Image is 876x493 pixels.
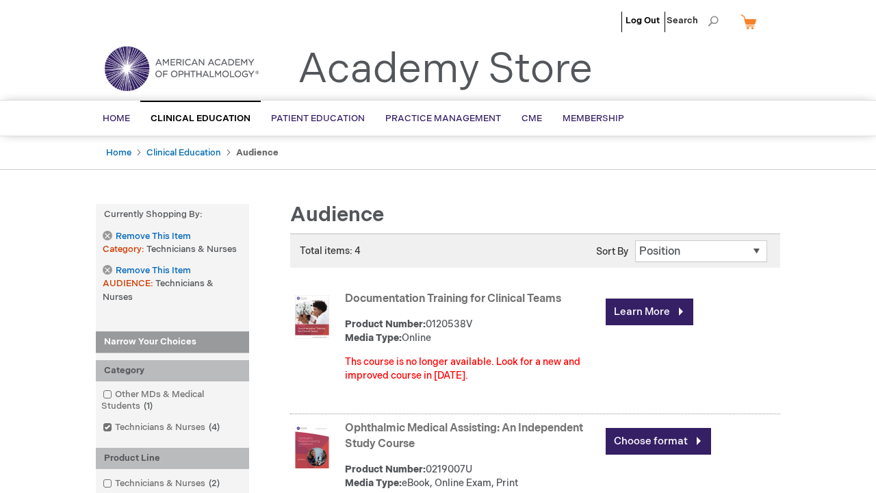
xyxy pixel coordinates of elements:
a: Remove This Item [103,231,190,242]
span: Audience [290,203,384,227]
span: Patient Education [271,113,365,124]
a: Other MDs & Medical Students1 [99,388,246,413]
span: Practice Management [385,113,501,124]
strong: Media Type: [345,477,402,489]
a: Academy Store [298,45,593,94]
strong: Currently Shopping by: [96,204,249,225]
span: AUDIENCE [103,278,155,289]
label: Sort By [596,246,628,257]
span: Search [667,7,719,34]
span: Remove This Item [116,264,191,277]
span: Membership [563,113,624,124]
a: Learn More [606,299,693,325]
font: Ths course is no longer available. Look for a new and improved course in [DATE]. [345,356,580,381]
strong: Media Type: [345,332,402,344]
div: Product Line [96,448,249,469]
span: Total items: 4 [300,245,361,257]
div: 0219007U eBook, Online Exam, Print [345,463,599,490]
a: Documentation Training for Clinical Teams [345,292,561,305]
img: Documentation Training for Clinical Teams [290,295,334,339]
a: Technicians & Nurses2 [99,477,225,490]
img: Ophthalmic Medical Assisting: An Independent Study Course [290,425,334,468]
span: Technicians & Nurses [146,244,237,255]
strong: Product Number: [345,464,426,475]
div: Category [96,360,249,381]
span: 4 [205,422,223,433]
strong: Audience [236,147,279,158]
span: Clinical Education [151,113,250,124]
span: Home [103,113,130,124]
span: Technicians & Nurses [103,278,214,303]
strong: Product Number: [345,318,426,330]
a: Clinical Education [146,147,221,158]
span: Remove This Item [116,230,191,243]
span: 1 [140,401,156,412]
a: Log Out [626,15,660,26]
span: 2 [205,478,223,489]
strong: Narrow Your Choices [96,331,249,353]
span: Category [103,244,146,255]
a: Choose format [606,428,711,455]
a: Remove This Item [103,265,190,277]
span: CME [521,113,542,124]
a: Home [106,147,131,158]
a: Technicians & Nurses4 [99,421,225,434]
a: Ophthalmic Medical Assisting: An Independent Study Course [345,422,583,451]
div: 0120538V Online [345,318,599,345]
